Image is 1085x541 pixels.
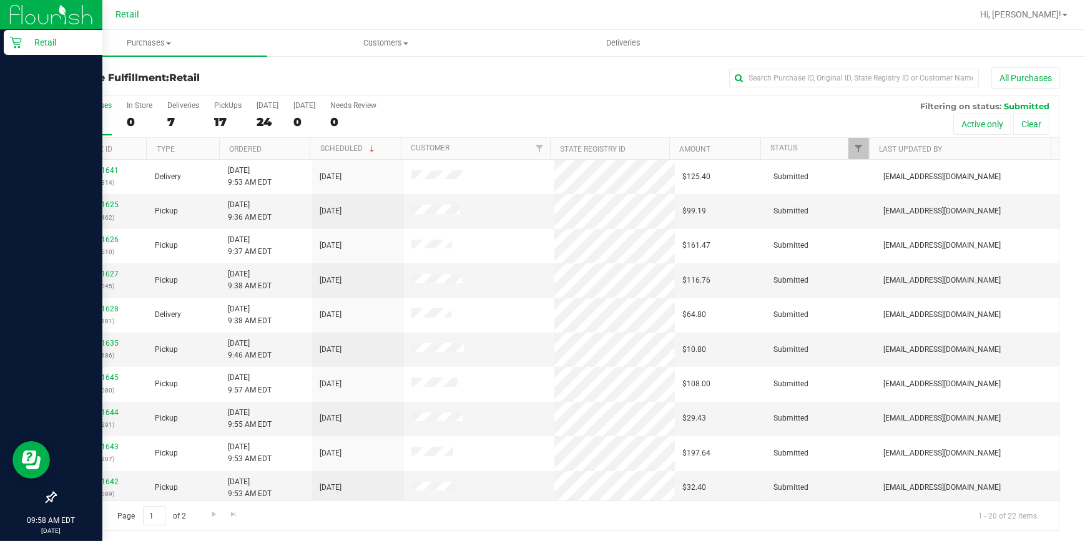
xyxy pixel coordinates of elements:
[127,101,152,110] div: In Store
[560,145,626,154] a: State Registry ID
[155,412,178,424] span: Pickup
[884,240,1001,251] span: [EMAIL_ADDRESS][DOMAIN_NAME]
[293,101,315,110] div: [DATE]
[155,447,178,459] span: Pickup
[884,412,1001,424] span: [EMAIL_ADDRESS][DOMAIN_NAME]
[155,171,181,183] span: Delivery
[229,145,262,154] a: Ordered
[880,145,943,154] a: Last Updated By
[9,36,22,49] inline-svg: Retail
[320,378,341,390] span: [DATE]
[682,482,706,494] span: $32.40
[773,309,808,321] span: Submitted
[293,115,315,129] div: 0
[848,138,869,159] a: Filter
[953,114,1011,135] button: Active only
[320,344,341,356] span: [DATE]
[115,9,139,20] span: Retail
[228,338,272,361] span: [DATE] 9:46 AM EDT
[884,447,1001,459] span: [EMAIL_ADDRESS][DOMAIN_NAME]
[682,447,710,459] span: $197.64
[155,240,178,251] span: Pickup
[884,205,1001,217] span: [EMAIL_ADDRESS][DOMAIN_NAME]
[257,115,278,129] div: 24
[107,506,197,525] span: Page of 2
[22,35,97,50] p: Retail
[268,37,504,49] span: Customers
[320,171,341,183] span: [DATE]
[55,72,390,84] h3: Purchase Fulfillment:
[729,69,979,87] input: Search Purchase ID, Original ID, State Registry ID or Customer Name...
[330,101,376,110] div: Needs Review
[320,447,341,459] span: [DATE]
[320,309,341,321] span: [DATE]
[920,101,1001,111] span: Filtering on status:
[773,412,808,424] span: Submitted
[682,171,710,183] span: $125.40
[214,101,242,110] div: PickUps
[884,344,1001,356] span: [EMAIL_ADDRESS][DOMAIN_NAME]
[205,506,223,523] a: Go to the next page
[228,268,272,292] span: [DATE] 9:38 AM EDT
[155,482,178,494] span: Pickup
[320,205,341,217] span: [DATE]
[6,515,97,526] p: 09:58 AM EDT
[155,378,178,390] span: Pickup
[167,115,199,129] div: 7
[330,115,376,129] div: 0
[682,344,706,356] span: $10.80
[12,441,50,479] iframe: Resource center
[6,526,97,535] p: [DATE]
[228,407,272,431] span: [DATE] 9:55 AM EDT
[884,171,1001,183] span: [EMAIL_ADDRESS][DOMAIN_NAME]
[1013,114,1049,135] button: Clear
[773,482,808,494] span: Submitted
[682,240,710,251] span: $161.47
[143,506,165,525] input: 1
[773,378,808,390] span: Submitted
[155,205,178,217] span: Pickup
[682,412,706,424] span: $29.43
[884,378,1001,390] span: [EMAIL_ADDRESS][DOMAIN_NAME]
[1004,101,1049,111] span: Submitted
[968,506,1047,525] span: 1 - 20 of 22 items
[320,482,341,494] span: [DATE]
[991,67,1060,89] button: All Purchases
[267,30,504,56] a: Customers
[884,275,1001,286] span: [EMAIL_ADDRESS][DOMAIN_NAME]
[682,205,706,217] span: $99.19
[214,115,242,129] div: 17
[169,72,200,84] span: Retail
[228,199,272,223] span: [DATE] 9:36 AM EDT
[127,115,152,129] div: 0
[505,30,742,56] a: Deliveries
[228,234,272,258] span: [DATE] 9:37 AM EDT
[773,275,808,286] span: Submitted
[411,144,449,152] a: Customer
[773,344,808,356] span: Submitted
[30,30,267,56] a: Purchases
[228,165,272,188] span: [DATE] 9:53 AM EDT
[773,205,808,217] span: Submitted
[167,101,199,110] div: Deliveries
[682,378,710,390] span: $108.00
[30,37,267,49] span: Purchases
[225,506,243,523] a: Go to the last page
[980,9,1061,19] span: Hi, [PERSON_NAME]!
[228,441,272,465] span: [DATE] 9:53 AM EDT
[682,275,710,286] span: $116.76
[529,138,550,159] a: Filter
[157,145,175,154] a: Type
[155,344,178,356] span: Pickup
[773,240,808,251] span: Submitted
[773,447,808,459] span: Submitted
[155,309,181,321] span: Delivery
[589,37,657,49] span: Deliveries
[320,275,341,286] span: [DATE]
[257,101,278,110] div: [DATE]
[320,240,341,251] span: [DATE]
[884,482,1001,494] span: [EMAIL_ADDRESS][DOMAIN_NAME]
[228,303,272,327] span: [DATE] 9:38 AM EDT
[320,144,377,153] a: Scheduled
[773,171,808,183] span: Submitted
